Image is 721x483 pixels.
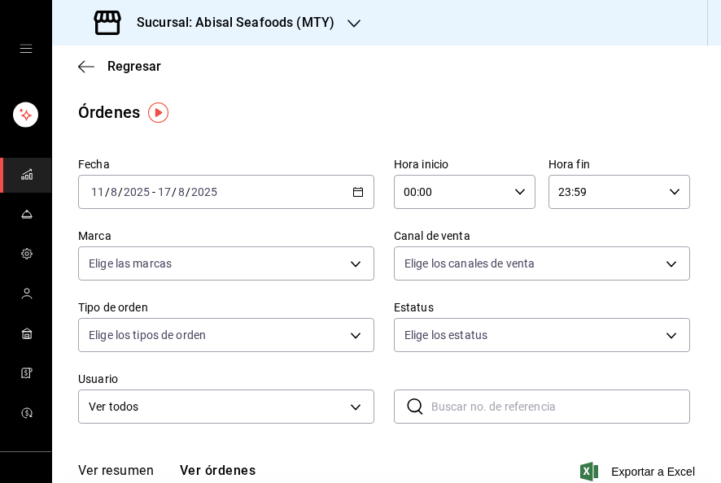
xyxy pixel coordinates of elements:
[89,255,172,272] span: Elige las marcas
[394,302,690,313] label: Estatus
[124,13,334,33] h3: Sucursal: Abisal Seafoods (MTY)
[190,185,218,198] input: ----
[78,159,374,170] label: Fecha
[157,185,172,198] input: --
[152,185,155,198] span: -
[118,185,123,198] span: /
[431,390,690,423] input: Buscar no. de referencia
[78,230,374,241] label: Marca
[172,185,177,198] span: /
[90,185,105,198] input: --
[105,185,110,198] span: /
[110,185,118,198] input: --
[404,327,487,343] span: Elige los estatus
[394,230,690,241] label: Canal de venta
[89,398,344,416] span: Ver todos
[177,185,186,198] input: --
[78,100,140,124] div: Órdenes
[148,102,168,123] img: Tooltip marker
[394,159,535,170] label: Hora inicio
[78,302,374,313] label: Tipo de orden
[78,373,374,385] label: Usuario
[123,185,151,198] input: ----
[20,42,33,55] button: open drawer
[186,185,190,198] span: /
[404,255,535,272] span: Elige los canales de venta
[583,462,695,481] button: Exportar a Excel
[89,327,206,343] span: Elige los tipos de orden
[78,59,161,74] button: Regresar
[107,59,161,74] span: Regresar
[548,159,690,170] label: Hora fin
